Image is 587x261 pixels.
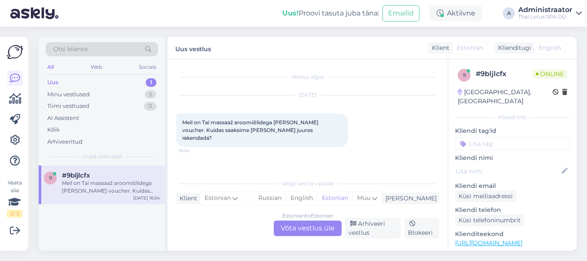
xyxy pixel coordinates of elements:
div: 0 [144,102,156,111]
div: Thai Lotus SPA OÜ [518,13,572,20]
p: Vaata edasi ... [455,250,570,258]
img: Askly Logo [7,44,23,60]
div: Blokeeri [404,218,439,239]
span: Uued vestlused [82,153,122,160]
p: Kliendi nimi [455,154,570,163]
div: 5 [145,90,156,99]
span: 9 [49,175,52,181]
button: Emailid [382,5,419,21]
div: [DATE] [176,91,439,99]
a: [URL][DOMAIN_NAME] [455,239,523,247]
div: Tiimi vestlused [47,102,89,111]
div: Russian [254,192,286,205]
span: Meil on Tai massaaž aroomiõlidega [PERSON_NAME] voucher. Kuidas saaksime [PERSON_NAME] juures rak... [182,119,320,141]
div: Meil on Tai massaaž aroomiõlidega [PERSON_NAME] voucher. Kuidas saaksime [PERSON_NAME] juures rak... [62,179,160,195]
div: [DATE] 16:34 [133,195,160,201]
span: Muu [357,194,370,202]
div: Socials [137,61,158,73]
div: Vestlus algas [176,73,439,81]
div: Estonian [317,192,352,205]
div: Klient [176,194,197,203]
div: Aktiivne [430,6,482,21]
div: Web [89,61,104,73]
span: 9 [463,72,466,78]
span: #9bljlcfx [62,172,90,179]
div: English [286,192,317,205]
div: AI Assistent [47,114,79,123]
div: Arhiveeritud [47,138,83,146]
span: Otsi kliente [53,45,88,54]
span: Estonian [205,193,231,203]
div: [PERSON_NAME] [382,194,437,203]
div: Valige keel ja vastake [176,180,439,187]
p: Kliendi tag'id [455,126,570,135]
div: Kliendi info [455,114,570,121]
div: Võta vestlus üle [274,221,342,236]
label: Uus vestlus [175,42,211,54]
div: # 9bljlcfx [476,69,532,79]
span: 16:34 [179,147,211,154]
div: [GEOGRAPHIC_DATA], [GEOGRAPHIC_DATA] [458,88,553,106]
span: Online [532,69,567,79]
div: Arhiveeri vestlus [345,218,401,239]
div: Klienditugi [495,43,531,52]
input: Lisa nimi [456,166,560,176]
div: 2 / 3 [7,210,22,218]
div: Klient [428,43,449,52]
div: Uus [47,78,58,87]
div: Minu vestlused [47,90,90,99]
span: English [538,43,561,52]
div: Administraator [518,6,572,13]
div: Estonian to Estonian [282,212,333,220]
div: Vaata siia [7,179,22,218]
div: Kõik [47,126,60,134]
p: Kliendi telefon [455,206,570,215]
div: A [503,7,515,19]
input: Lisa tag [455,137,570,150]
div: All [46,61,55,73]
div: 1 [146,78,156,87]
div: Proovi tasuta juba täna: [282,8,379,18]
div: Küsi meiliaadressi [455,190,516,202]
div: Küsi telefoninumbrit [455,215,524,226]
b: Uus! [282,9,299,17]
p: Klienditeekond [455,230,570,239]
p: Kliendi email [455,181,570,190]
a: AdministraatorThai Lotus SPA OÜ [518,6,582,20]
span: Estonian [457,43,483,52]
